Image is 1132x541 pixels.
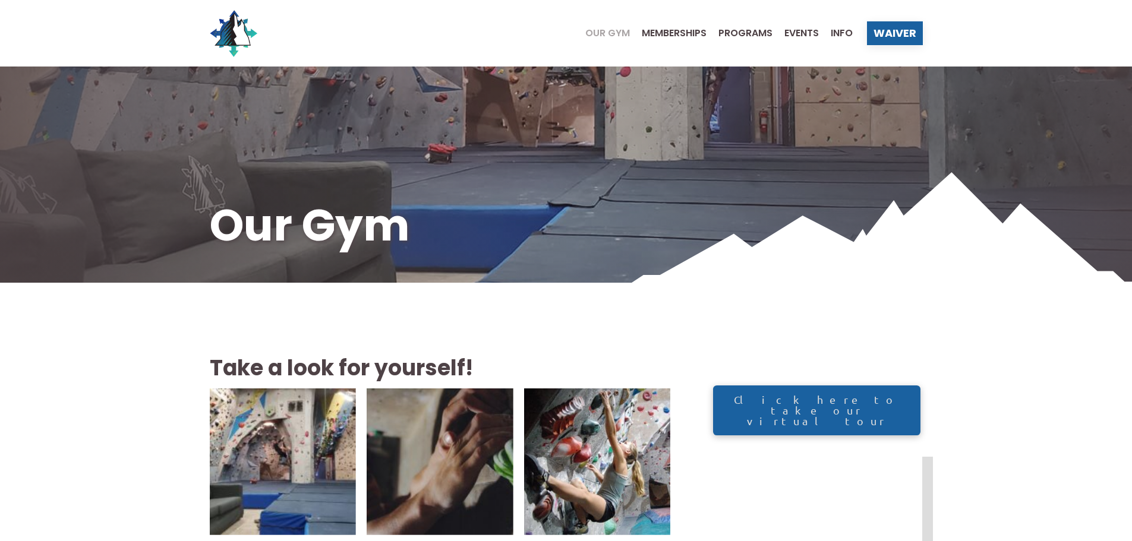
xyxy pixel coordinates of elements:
h2: Take a look for yourself! [210,353,671,383]
img: North Wall Logo [210,10,257,57]
a: Memberships [630,29,707,38]
span: Waiver [874,28,916,39]
a: Programs [707,29,772,38]
a: Info [819,29,853,38]
span: Memberships [642,29,707,38]
a: Events [772,29,819,38]
a: Our Gym [573,29,630,38]
span: Programs [718,29,772,38]
a: Click here to take our virtual tour [713,385,920,436]
span: Info [831,29,853,38]
a: Waiver [867,21,923,45]
span: Click here to take our virtual tour [726,394,909,426]
span: Our Gym [585,29,630,38]
span: Events [784,29,819,38]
